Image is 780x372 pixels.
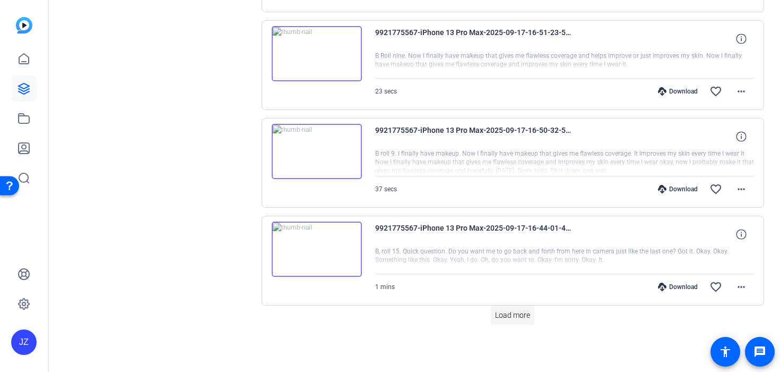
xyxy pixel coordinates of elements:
[375,283,395,291] span: 1 mins
[709,85,722,98] mat-icon: favorite_border
[272,26,362,81] img: thumb-nail
[709,281,722,293] mat-icon: favorite_border
[653,283,703,291] div: Download
[375,26,571,52] span: 9921775567-iPhone 13 Pro Max-2025-09-17-16-51-23-596-0
[719,345,732,358] mat-icon: accessibility
[375,222,571,247] span: 9921775567-iPhone 13 Pro Max-2025-09-17-16-44-01-479-0
[653,87,703,96] div: Download
[491,306,534,325] button: Load more
[735,183,748,196] mat-icon: more_horiz
[753,345,766,358] mat-icon: message
[272,222,362,277] img: thumb-nail
[653,185,703,193] div: Download
[735,85,748,98] mat-icon: more_horiz
[709,183,722,196] mat-icon: favorite_border
[272,124,362,179] img: thumb-nail
[16,17,32,33] img: blue-gradient.svg
[375,124,571,149] span: 9921775567-iPhone 13 Pro Max-2025-09-17-16-50-32-526-0
[375,88,397,95] span: 23 secs
[495,310,530,321] span: Load more
[375,185,397,193] span: 37 secs
[735,281,748,293] mat-icon: more_horiz
[11,329,37,355] div: JZ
